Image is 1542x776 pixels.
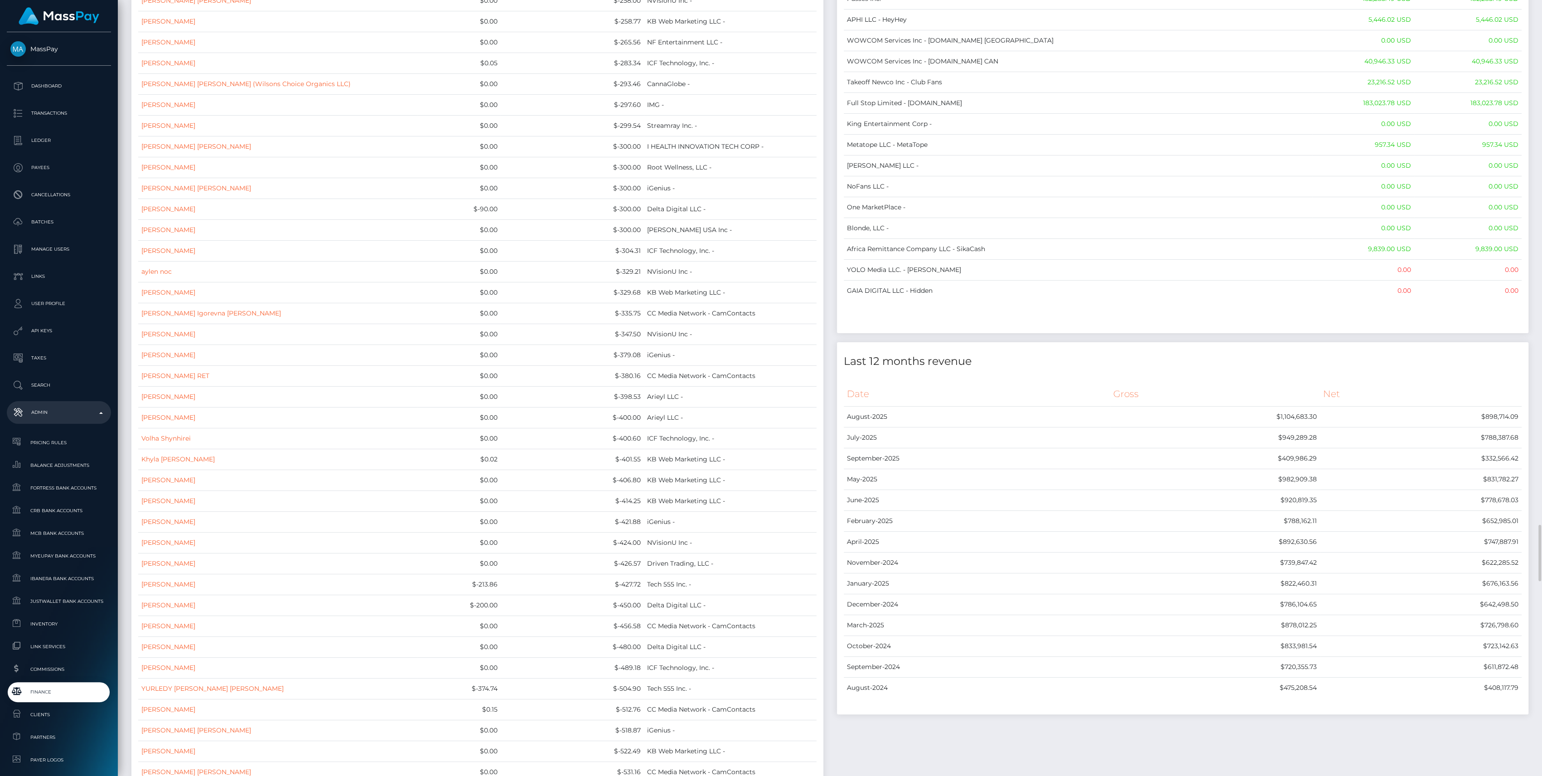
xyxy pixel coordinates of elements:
[417,490,501,511] td: $0.00
[644,678,817,699] td: Tech 555 Inc. -
[10,107,107,120] p: Transactions
[501,532,643,553] td: $-424.00
[644,428,817,449] td: ICF Technology, Inc. -
[141,559,195,567] a: [PERSON_NAME]
[844,155,1313,176] td: [PERSON_NAME] LLC -
[1110,407,1320,427] td: $1,104,683.30
[644,365,817,386] td: CC Media Network - CamContacts
[844,51,1313,72] td: WOWCOM Services Inc - [DOMAIN_NAME] CAN
[1414,114,1522,135] td: 0.00 USD
[844,469,1111,490] td: May-2025
[10,41,26,57] img: MassPay
[844,239,1313,260] td: Africa Remittance Company LLC - SikaCash
[417,678,501,699] td: $-374.74
[10,687,107,697] span: Finance
[644,636,817,657] td: Delta Digital LLC -
[141,17,195,25] a: [PERSON_NAME]
[141,142,251,150] a: [PERSON_NAME] [PERSON_NAME]
[10,755,107,765] span: Payer Logos
[141,163,195,171] a: [PERSON_NAME]
[10,188,107,202] p: Cancellations
[7,592,111,611] a: JustWallet Bank Accounts
[417,261,501,282] td: $0.00
[1312,51,1414,72] td: 40,946.33 USD
[644,574,817,595] td: Tech 555 Inc. -
[7,433,111,452] a: Pricing Rules
[844,72,1313,93] td: Takeoff Newco Inc - Club Fans
[417,699,501,720] td: $0.15
[644,199,817,219] td: Delta Digital LLC -
[141,393,195,401] a: [PERSON_NAME]
[1414,218,1522,239] td: 0.00 USD
[844,260,1313,281] td: YOLO Media LLC. - [PERSON_NAME]
[141,288,195,296] a: [PERSON_NAME]
[141,726,251,734] a: [PERSON_NAME] [PERSON_NAME]
[7,478,111,498] a: Fortress Bank Accounts
[141,309,281,317] a: [PERSON_NAME] Igorevna [PERSON_NAME]
[844,657,1111,678] td: September-2024
[417,282,501,303] td: $0.00
[844,176,1313,197] td: NoFans LLC -
[10,709,107,720] span: Clients
[417,511,501,532] td: $0.00
[141,184,251,192] a: [PERSON_NAME] [PERSON_NAME]
[1110,382,1320,407] th: Gross
[10,732,107,742] span: Partners
[417,157,501,178] td: $0.00
[844,114,1313,135] td: King Entertainment Corp -
[417,720,501,741] td: $0.00
[501,574,643,595] td: $-427.72
[7,501,111,520] a: CRB Bank Accounts
[501,53,643,73] td: $-283.34
[501,407,643,428] td: $-400.00
[7,129,111,152] a: Ledger
[10,270,107,283] p: Links
[844,678,1111,698] td: August-2024
[141,684,284,693] a: YURLEDY [PERSON_NAME] [PERSON_NAME]
[7,45,111,53] span: MassPay
[417,178,501,199] td: $0.00
[1312,239,1414,260] td: 9,839.00 USD
[844,511,1111,532] td: February-2025
[644,303,817,324] td: CC Media Network - CamContacts
[1320,448,1522,469] td: $332,566.42
[1110,511,1320,532] td: $788,162.11
[844,427,1111,448] td: July-2025
[1110,469,1320,490] td: $982,909.38
[844,10,1313,30] td: APHI LLC - HeyHey
[644,261,817,282] td: NVisionU Inc -
[1414,281,1522,301] td: 0.00
[1320,573,1522,594] td: $676,163.56
[417,94,501,115] td: $0.00
[844,573,1111,594] td: January-2025
[501,261,643,282] td: $-329.21
[644,720,817,741] td: iGenius -
[10,215,107,229] p: Batches
[7,211,111,233] a: Batches
[7,569,111,588] a: Ibanera Bank Accounts
[141,330,195,338] a: [PERSON_NAME]
[501,219,643,240] td: $-300.00
[10,505,107,516] span: CRB Bank Accounts
[1110,532,1320,553] td: $892,630.56
[644,699,817,720] td: CC Media Network - CamContacts
[141,101,195,109] a: [PERSON_NAME]
[1312,10,1414,30] td: 5,446.02 USD
[141,226,195,234] a: [PERSON_NAME]
[844,615,1111,636] td: March-2025
[417,365,501,386] td: $0.00
[10,437,107,448] span: Pricing Rules
[501,115,643,136] td: $-299.54
[644,449,817,470] td: KB Web Marketing LLC -
[10,664,107,674] span: Commissions
[10,528,107,538] span: MCB Bank Accounts
[417,595,501,616] td: $-200.00
[141,247,195,255] a: [PERSON_NAME]
[844,218,1313,239] td: Blonde, LLC -
[501,73,643,94] td: $-293.46
[7,156,111,179] a: Payees
[19,7,99,25] img: MassPay Logo
[417,636,501,657] td: $0.00
[501,94,643,115] td: $-297.60
[1312,155,1414,176] td: 0.00 USD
